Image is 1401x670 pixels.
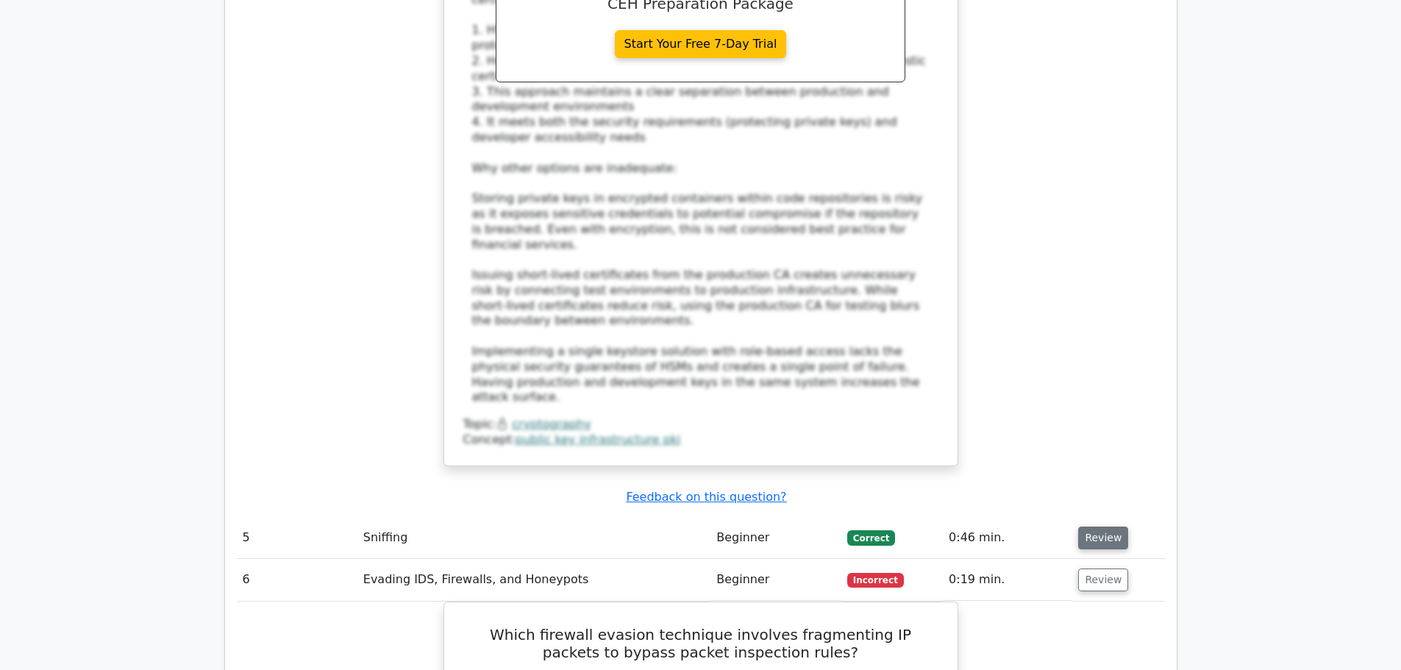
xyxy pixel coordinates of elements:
[710,517,841,559] td: Beginner
[512,417,591,431] a: cryptography
[626,490,786,504] a: Feedback on this question?
[847,573,904,588] span: Incorrect
[847,530,895,545] span: Correct
[516,432,680,446] a: public key infrastructure pki
[357,517,711,559] td: Sniffing
[943,517,1072,559] td: 0:46 min.
[463,417,938,432] div: Topic:
[237,559,357,601] td: 6
[710,559,841,601] td: Beginner
[943,559,1072,601] td: 0:19 min.
[1078,569,1128,591] button: Review
[615,30,787,58] a: Start Your Free 7-Day Trial
[1078,527,1128,549] button: Review
[462,626,940,661] h5: Which firewall evasion technique involves fragmenting IP packets to bypass packet inspection rules?
[237,517,357,559] td: 5
[463,432,938,448] div: Concept:
[357,559,711,601] td: Evading IDS, Firewalls, and Honeypots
